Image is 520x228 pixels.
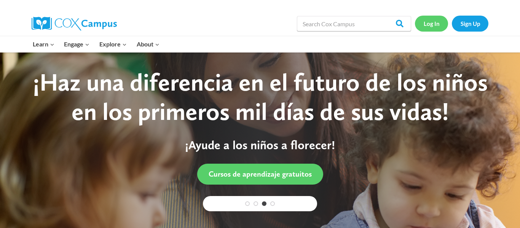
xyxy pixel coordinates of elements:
[22,68,498,126] div: ¡Haz una diferencia en el futuro de los niños en los primeros mil días de sus vidas!
[132,36,164,52] button: Child menu of About
[197,164,323,185] a: Cursos de aprendizaje gratuitos
[209,169,312,179] span: Cursos de aprendizaje gratuitos
[59,36,95,52] button: Child menu of Engage
[94,36,132,52] button: Child menu of Explore
[415,16,448,31] a: Log In
[270,201,275,206] a: 4
[22,138,498,152] p: ¡Ayude a los niños a florecer!
[254,201,258,206] a: 2
[28,36,164,52] nav: Primary Navigation
[32,17,117,30] img: Cox Campus
[415,16,488,31] nav: Secondary Navigation
[262,201,266,206] a: 3
[452,16,488,31] a: Sign Up
[28,36,59,52] button: Child menu of Learn
[245,201,250,206] a: 1
[297,16,411,31] input: Search Cox Campus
